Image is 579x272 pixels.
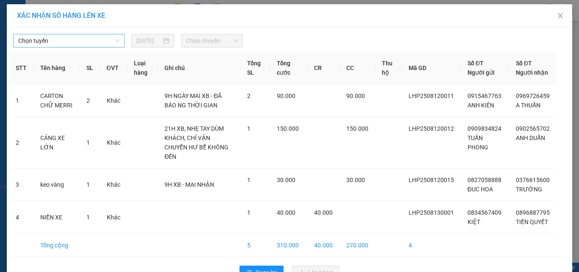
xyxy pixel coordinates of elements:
[164,181,214,188] span: 9H XB - MAI NHẬN
[33,201,80,234] td: NIỀN XE
[7,28,75,38] div: KIỆT
[346,177,365,183] span: 30.000
[516,69,548,76] span: Người nhận
[164,93,222,109] span: 9H NGÀY MAI XB - ĐÃ BÁO NG THỜI GIAN
[7,8,20,17] span: Gửi:
[468,93,501,99] span: 0915467763
[17,11,105,20] span: XÁC NHẬN SỐ HÀNG LÊN XE
[277,177,295,183] span: 30.000
[86,97,90,104] span: 2
[468,177,501,183] span: 0827058888
[186,34,238,47] span: Chọn chuyến
[136,36,161,45] input: 13/08/2025
[516,60,532,67] span: Số ĐT
[277,209,295,216] span: 40.000
[409,209,454,216] span: LHP2508130001
[516,102,540,109] span: A THUẤN
[516,209,550,216] span: 0896887795
[6,55,76,65] div: 40.000
[468,135,488,151] span: TUẤN PHONG
[548,4,572,28] button: Close
[33,117,80,168] td: CẢNG XE LỚN
[314,209,333,216] span: 40.000
[402,234,461,257] td: 4
[9,201,33,234] td: 4
[127,52,158,84] th: Loại hàng
[346,125,368,132] span: 150.000
[100,84,127,117] td: Khác
[100,117,127,168] td: Khác
[81,8,101,17] span: Nhận:
[33,52,80,84] th: Tên hàng
[158,52,240,84] th: Ghi chú
[86,139,90,146] span: 1
[100,168,127,201] td: Khác
[402,52,461,84] th: Mã GD
[33,84,80,117] td: CARTON CHỮ MERRI
[307,234,340,257] td: 40.000
[100,52,127,84] th: ĐVT
[81,28,139,38] div: TIẾN QUYẾT
[9,117,33,168] td: 2
[516,125,550,132] span: 0902565702
[6,56,19,64] span: CR :
[516,93,550,99] span: 0969726459
[375,52,402,84] th: Thu hộ
[164,125,228,160] span: 21H XB, NHẸ TAY DÙM KHÁCH, CHỈ VẬN CHUYỂN HƯ BỂ KHÔNG ĐỀN
[100,201,127,234] td: Khác
[240,234,270,257] td: 5
[468,219,480,225] span: KIỆT
[516,135,545,141] span: ANH DUẨN
[9,52,33,84] th: STT
[409,125,454,132] span: LHP2508120012
[33,234,80,257] td: Tổng cộng
[409,177,454,183] span: LHP2508120015
[33,168,80,201] td: keo vàng
[270,52,307,84] th: Tổng cước
[346,93,365,99] span: 90.000
[516,219,548,225] span: TIẾN QUYẾT
[468,102,494,109] span: ANH KIÊN
[247,209,251,216] span: 1
[247,93,251,99] span: 2
[468,60,484,67] span: Số ĐT
[9,168,33,201] td: 3
[409,93,454,99] span: LHP2508120011
[468,209,501,216] span: 0834567409
[557,12,564,19] span: close
[468,186,493,193] span: ĐUC HOA
[270,234,307,257] td: 310.000
[516,177,550,183] span: 0376615600
[247,125,251,132] span: 1
[340,52,375,84] th: CC
[277,125,299,132] span: 150.000
[18,34,120,47] span: Chọn tuyến
[86,181,90,188] span: 1
[277,93,295,99] span: 90.000
[516,186,542,193] span: TRƯỜNG
[86,214,90,221] span: 1
[307,52,340,84] th: CR
[7,7,75,28] div: VP [PERSON_NAME]
[468,125,501,132] span: 0909834824
[80,52,100,84] th: SL
[247,177,251,183] span: 1
[468,69,495,76] span: Người gửi
[240,52,270,84] th: Tổng SL
[340,234,375,257] td: 270.000
[81,7,139,28] div: VP Đồng Xoài
[9,84,33,117] td: 1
